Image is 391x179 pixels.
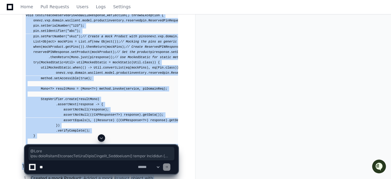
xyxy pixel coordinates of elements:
span: throws [131,13,143,17]
span: Logs [96,5,106,9]
span: Pull Requests [40,5,69,9]
span: Pylon [61,64,74,69]
span: // Use MockedStatic for static method mocking [115,55,199,59]
span: // Mocking the pins as generic objects [120,40,192,43]
div: We're offline, but we'll be back soon! [21,52,89,57]
span: "abc" [67,29,77,33]
span: try [33,61,39,64]
div: Exception { onevz.vxp.domain.wsclient.model.productinventory.reservedpin. mock(onevz.vxp.domain.w... [26,8,174,155]
span: ReservedPinRequest [148,19,182,22]
span: Object [101,40,112,43]
span: @Lore ipsu doloRsitamEtconsecTetUraDipisCingelit_Seddoeiusm() tempor Incididun { utlab.etd.magnaa... [30,149,173,158]
span: // Set the product [116,50,150,54]
span: "123" [71,24,81,28]
span: Home [21,5,33,9]
iframe: Open customer support [371,159,388,175]
span: Settings [113,5,131,9]
button: Start new chat [104,47,112,55]
span: new [94,40,99,43]
div: Start new chat [21,46,101,52]
img: 1756235613930-3d25f9e4-fa56-45dd-b3ad-e072dfbd1548 [6,46,17,57]
span: void [26,13,33,17]
span: 1 [88,118,90,122]
span: "sku1" [67,35,79,38]
div: Welcome [6,24,112,34]
span: when [33,45,41,49]
span: testCreateReservedPinAndBuildResponse_Reflection [35,13,126,17]
span: // Create a mock Product with pins [82,35,146,38]
img: PlayerZero [6,6,18,18]
span: Users [77,5,89,9]
a: Powered byPylon [43,64,74,69]
span: () [126,13,130,17]
span: true [81,76,88,80]
span: when [73,66,81,69]
span: // Create ReservedPINResponse with the mock Product [126,45,222,49]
